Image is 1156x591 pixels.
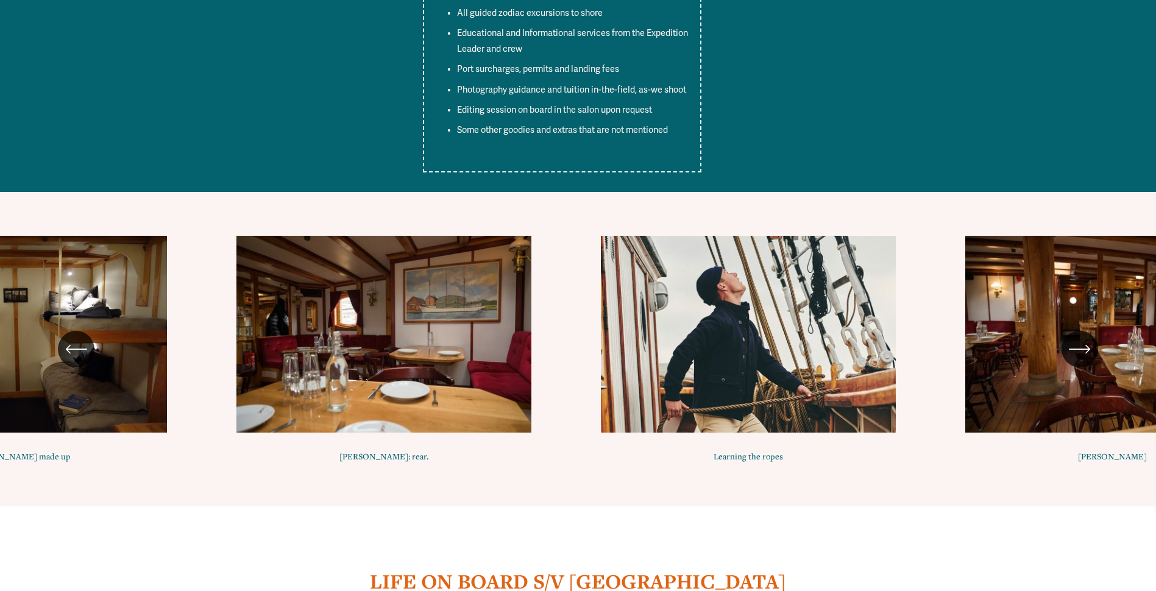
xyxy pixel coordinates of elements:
[457,102,692,118] p: Editing session on board in the salon upon request
[1062,331,1098,367] button: Next
[457,62,692,77] p: Port surcharges, permits and landing fees
[457,82,692,98] p: Photography guidance and tuition in-the-field, as-we shoot
[457,26,692,57] p: Educational and Informational services from the Expedition Leader and crew
[457,8,603,18] span: All guided zodiac excursions to shore
[58,331,94,367] button: Previous
[457,122,692,138] p: Some other goodies and extras that are not mentioned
